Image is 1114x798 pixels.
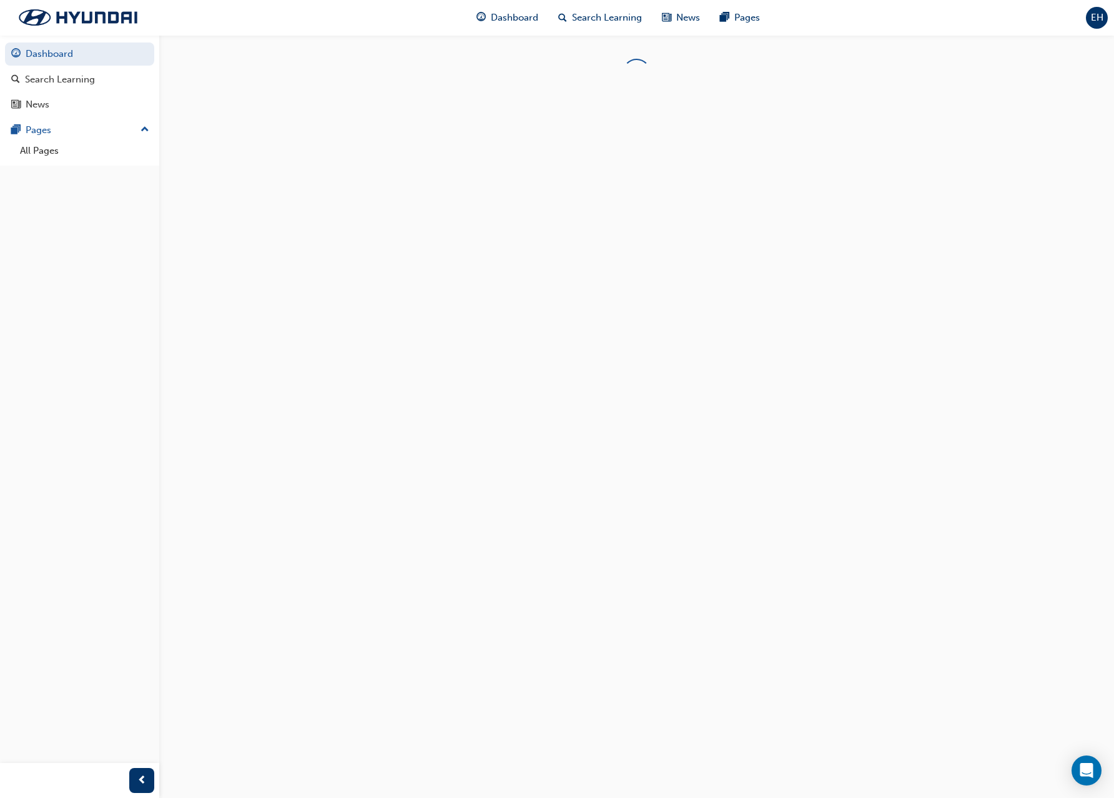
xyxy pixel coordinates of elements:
span: Search Learning [572,11,642,25]
button: EH [1086,7,1108,29]
span: search-icon [558,10,567,26]
span: search-icon [11,74,20,86]
span: guage-icon [476,10,486,26]
span: News [676,11,700,25]
div: Search Learning [25,72,95,87]
span: news-icon [11,99,21,111]
div: Open Intercom Messenger [1072,756,1102,786]
span: up-icon [140,122,149,138]
span: pages-icon [11,125,21,136]
button: DashboardSearch LearningNews [5,40,154,119]
a: pages-iconPages [710,5,770,31]
a: news-iconNews [652,5,710,31]
a: All Pages [15,141,154,161]
a: search-iconSearch Learning [548,5,652,31]
span: guage-icon [11,49,21,60]
img: Trak [6,4,150,31]
span: prev-icon [137,773,147,789]
a: Search Learning [5,68,154,91]
a: guage-iconDashboard [466,5,548,31]
span: Dashboard [491,11,538,25]
a: News [5,93,154,116]
span: Pages [734,11,760,25]
span: pages-icon [720,10,729,26]
a: Dashboard [5,42,154,66]
button: Pages [5,119,154,142]
span: EH [1091,11,1103,25]
div: News [26,97,49,112]
div: Pages [26,123,51,137]
span: news-icon [662,10,671,26]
